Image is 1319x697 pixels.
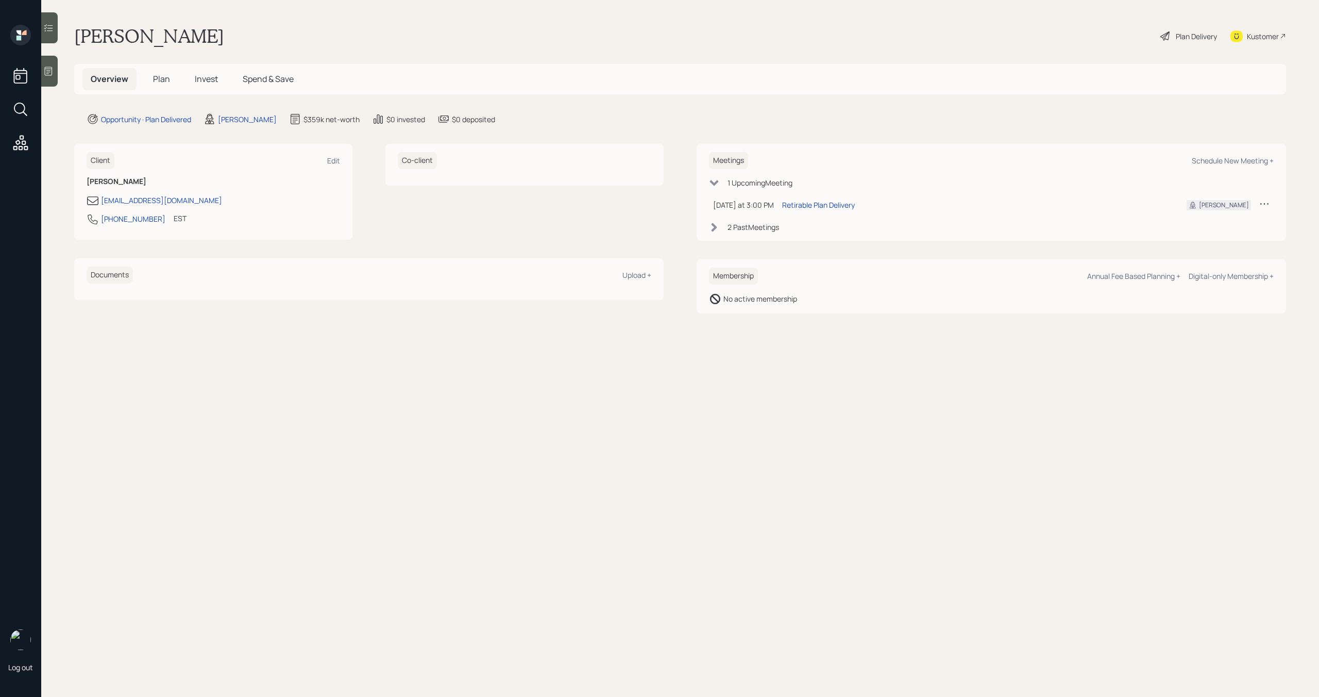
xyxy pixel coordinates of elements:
[452,114,495,125] div: $0 deposited
[622,270,651,280] div: Upload +
[101,195,222,206] div: [EMAIL_ADDRESS][DOMAIN_NAME]
[327,156,340,165] div: Edit
[728,177,792,188] div: 1 Upcoming Meeting
[8,662,33,672] div: Log out
[1199,201,1249,210] div: [PERSON_NAME]
[303,114,360,125] div: $359k net-worth
[10,629,31,650] img: michael-russo-headshot.png
[243,73,294,85] span: Spend & Save
[709,152,748,169] h6: Meetings
[153,73,170,85] span: Plan
[398,152,437,169] h6: Co-client
[1087,271,1180,281] div: Annual Fee Based Planning +
[1247,31,1279,42] div: Kustomer
[101,213,165,224] div: [PHONE_NUMBER]
[1192,156,1274,165] div: Schedule New Meeting +
[87,177,340,186] h6: [PERSON_NAME]
[91,73,128,85] span: Overview
[101,114,191,125] div: Opportunity · Plan Delivered
[782,200,855,210] div: Retirable Plan Delivery
[174,213,187,224] div: EST
[195,73,218,85] span: Invest
[74,25,224,47] h1: [PERSON_NAME]
[87,267,133,284] h6: Documents
[87,152,114,169] h6: Client
[218,114,277,125] div: [PERSON_NAME]
[709,268,758,285] h6: Membership
[1176,31,1217,42] div: Plan Delivery
[728,222,779,233] div: 2 Past Meeting s
[723,293,797,304] div: No active membership
[713,200,774,210] div: [DATE] at 3:00 PM
[1189,271,1274,281] div: Digital-only Membership +
[386,114,425,125] div: $0 invested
